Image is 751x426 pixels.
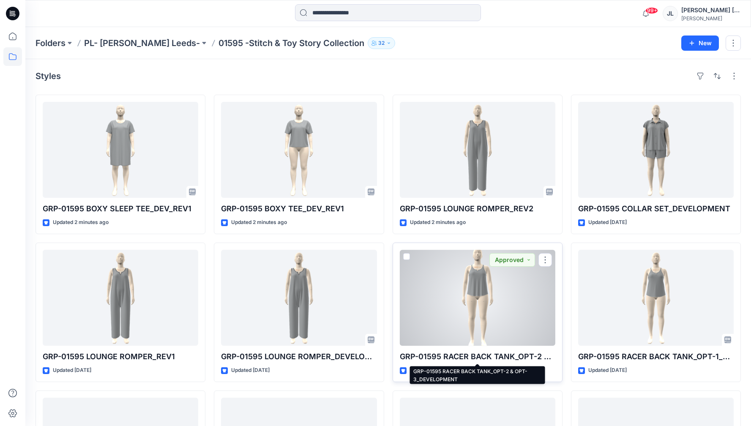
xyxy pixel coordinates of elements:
[400,351,555,363] p: GRP-01595 RACER BACK TANK_OPT-2 & OPT-3_DEVELOPMENT
[36,71,61,81] h4: Styles
[231,366,270,375] p: Updated [DATE]
[43,203,198,215] p: GRP-01595 BOXY SLEEP TEE_DEV_REV1
[663,6,678,21] div: JL
[588,366,627,375] p: Updated [DATE]
[645,7,658,14] span: 99+
[681,15,740,22] div: [PERSON_NAME]
[221,250,377,346] a: GRP-01595 LOUNGE ROMPER_DEVELOPMENT
[410,218,466,227] p: Updated 2 minutes ago
[43,102,198,198] a: GRP-01595 BOXY SLEEP TEE_DEV_REV1
[400,250,555,346] a: GRP-01595 RACER BACK TANK_OPT-2 & OPT-3_DEVELOPMENT
[221,102,377,198] a: GRP-01595 BOXY TEE_DEV_REV1
[578,102,734,198] a: GRP-01595 COLLAR SET_DEVELOPMENT
[410,366,448,375] p: Updated [DATE]
[400,102,555,198] a: GRP-01595 LOUNGE ROMPER_REV2
[578,203,734,215] p: GRP-01595 COLLAR SET_DEVELOPMENT
[368,37,395,49] button: 32
[378,38,385,48] p: 32
[43,250,198,346] a: GRP-01595 LOUNGE ROMPER_REV1
[218,37,364,49] p: 01595 -Stitch & Toy Story Collection
[53,366,91,375] p: Updated [DATE]
[578,250,734,346] a: GRP-01595 RACER BACK TANK_OPT-1_DEVELOPMENT
[221,351,377,363] p: GRP-01595 LOUNGE ROMPER_DEVELOPMENT
[400,203,555,215] p: GRP-01595 LOUNGE ROMPER_REV2
[231,218,287,227] p: Updated 2 minutes ago
[43,351,198,363] p: GRP-01595 LOUNGE ROMPER_REV1
[84,37,200,49] a: PL- [PERSON_NAME] Leeds-
[681,5,740,15] div: [PERSON_NAME] [PERSON_NAME]
[681,35,719,51] button: New
[53,218,109,227] p: Updated 2 minutes ago
[221,203,377,215] p: GRP-01595 BOXY TEE_DEV_REV1
[588,218,627,227] p: Updated [DATE]
[578,351,734,363] p: GRP-01595 RACER BACK TANK_OPT-1_DEVELOPMENT
[36,37,66,49] a: Folders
